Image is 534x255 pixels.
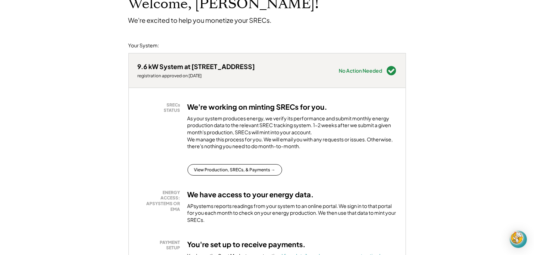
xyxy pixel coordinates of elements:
[141,240,180,251] div: PAYMENT SETUP
[187,115,397,153] div: As your system produces energy, we verify its performance and submit monthly energy production da...
[510,231,527,248] div: Open Intercom Messenger
[187,190,314,199] h3: We have access to your energy data.
[187,203,397,224] div: APsystems reports readings from your system to an online portal. We sign in to that portal for yo...
[141,102,180,113] div: SRECs STATUS
[339,68,382,73] div: No Action Needed
[187,164,282,176] button: View Production, SRECs, & Payments →
[128,42,159,49] div: Your System:
[187,240,306,249] h3: You're set up to receive payments.
[141,190,180,212] div: ENERGY ACCESS: APSYSTEMS OR EMA
[128,16,272,24] div: We're excited to help you monetize your SRECs.
[138,62,255,71] div: 9.6 kW System at [STREET_ADDRESS]
[187,102,328,111] h3: We're working on minting SRECs for you.
[138,73,255,79] div: registration approved on [DATE]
